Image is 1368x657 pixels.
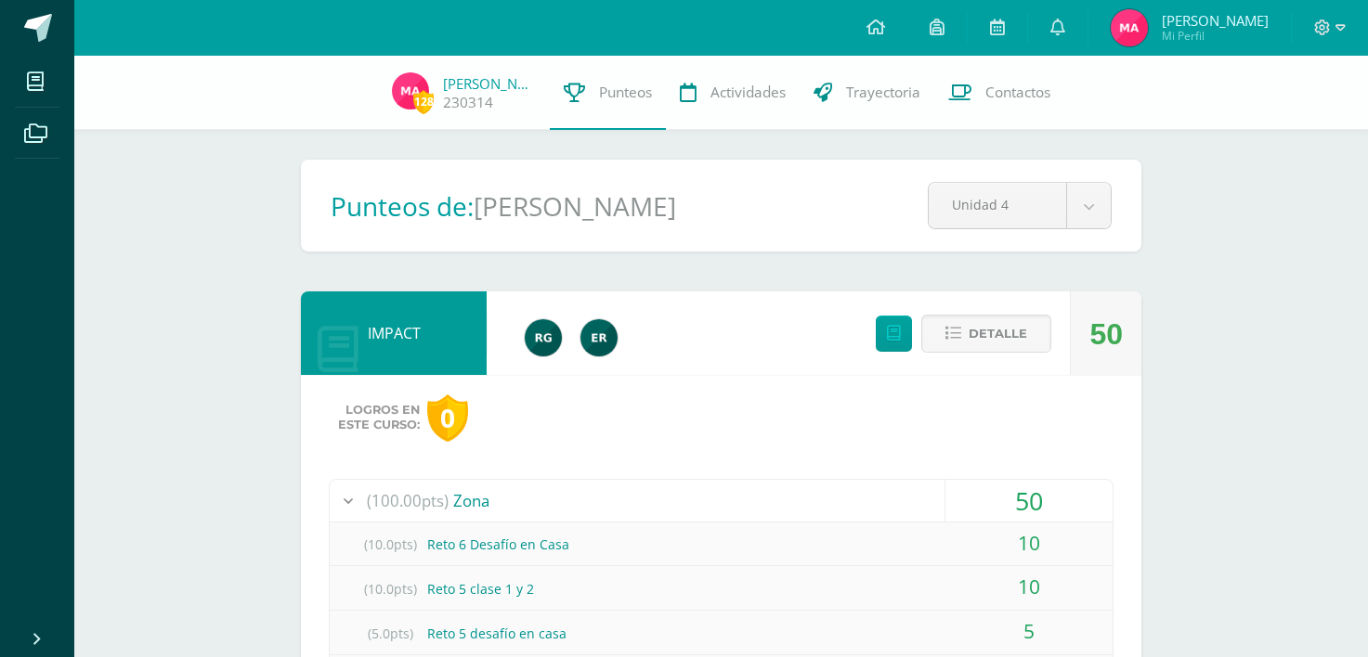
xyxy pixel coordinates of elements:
div: 10 [945,522,1113,564]
a: Contactos [934,56,1064,130]
a: Unidad 4 [929,183,1111,228]
div: Zona [330,480,1113,522]
div: IMPACT [301,291,487,375]
div: Reto 6 Desafío en Casa [330,523,1113,565]
div: 10 [945,566,1113,608]
img: 43406b00e4edbe00e0fe2658b7eb63de.png [580,319,618,356]
span: (5.0pts) [353,612,427,654]
img: bc9e09fabd12466b914686b1921bff8c.png [1111,9,1148,46]
span: Contactos [985,83,1050,102]
span: Trayectoria [846,83,920,102]
div: 50 [1089,292,1123,376]
span: Mi Perfil [1162,28,1269,44]
a: 230314 [443,93,493,112]
span: 128 [413,90,434,113]
span: (10.0pts) [353,568,427,610]
span: (10.0pts) [353,523,427,565]
div: 50 [945,480,1113,522]
div: 0 [427,394,468,442]
span: Detalle [969,316,1027,351]
h1: Punteos de: [331,188,474,224]
span: Unidad 4 [952,183,1043,226]
div: Reto 5 clase 1 y 2 [330,568,1113,610]
h1: [PERSON_NAME] [474,188,676,224]
span: Punteos [599,83,652,102]
a: Punteos [550,56,666,130]
span: [PERSON_NAME] [1162,11,1269,30]
a: Actividades [666,56,800,130]
img: bc9e09fabd12466b914686b1921bff8c.png [392,72,429,109]
span: (100.00pts) [367,480,449,522]
div: 5 [945,611,1113,652]
div: Reto 5 desafío en casa [330,612,1113,654]
img: 24ef3269677dd7dd963c57b86ff4a022.png [525,319,562,356]
a: Trayectoria [800,56,934,130]
a: [PERSON_NAME] [443,74,536,93]
span: Actividades [710,83,786,102]
span: Logros en este curso: [338,403,420,432]
button: Detalle [921,315,1051,353]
